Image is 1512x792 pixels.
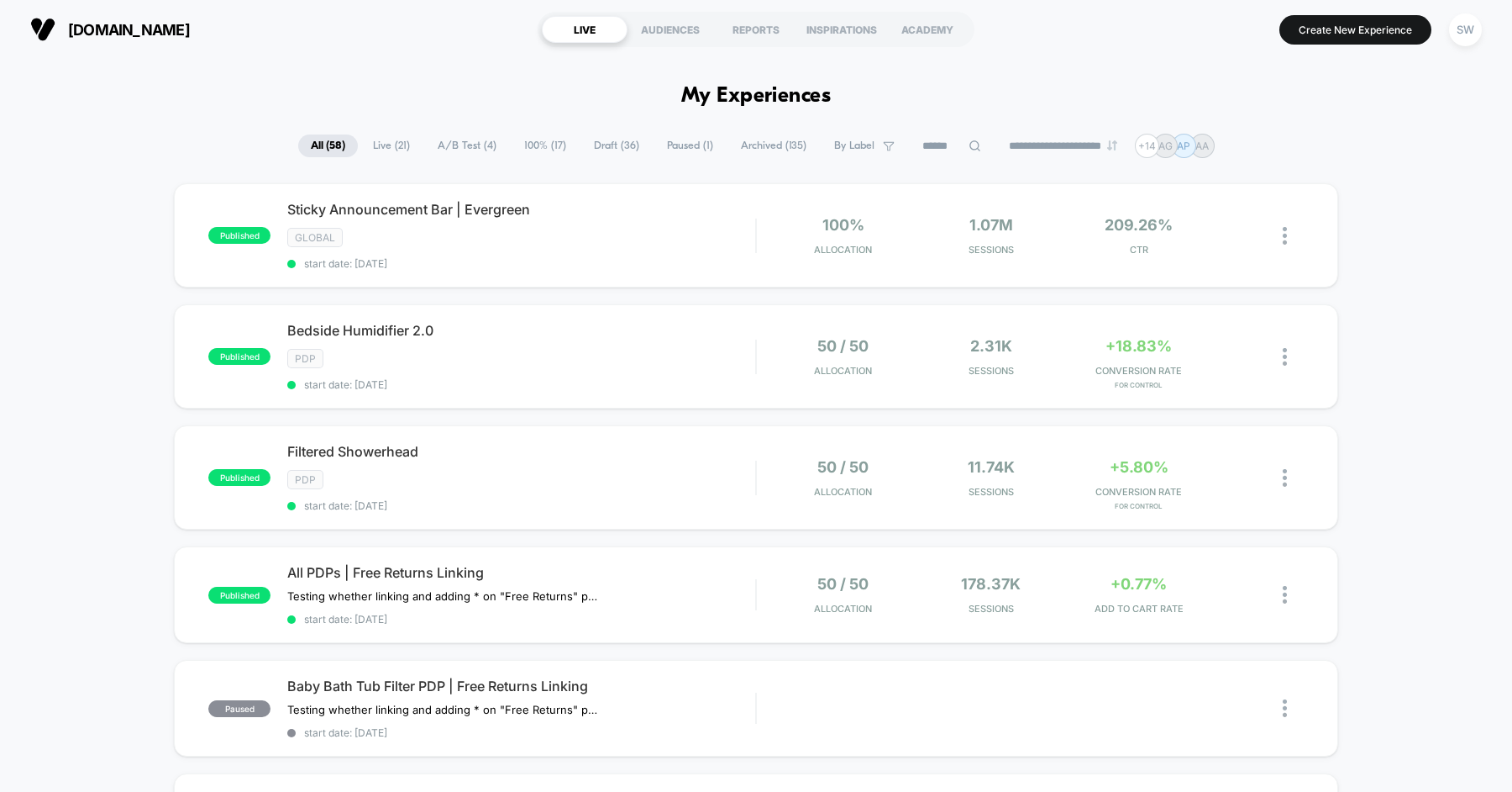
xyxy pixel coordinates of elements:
[68,21,190,39] span: [DOMAIN_NAME]
[713,16,799,43] div: REPORTS
[970,337,1012,355] span: 2.31k
[287,322,755,339] span: Bedside Humidifier 2.0
[817,575,869,593] span: 50 / 50
[287,443,755,460] span: Filtered Showerhead
[681,84,832,108] h1: My Experiences
[360,135,423,157] span: Live ( 21 )
[1107,140,1117,150] img: end
[1069,502,1209,510] span: for Control
[1069,381,1209,389] span: for Control
[1283,227,1287,245] img: close
[1158,140,1173,152] p: AG
[654,135,726,157] span: Paused ( 1 )
[921,486,1061,498] span: Sessions
[817,337,869,355] span: 50 / 50
[1069,365,1209,377] span: CONVERSION RATE
[287,589,599,603] span: Testing whether linking and adding * on "Free Returns" plays a role in ATC Rate & CVR
[834,140,874,152] span: By Label
[287,378,755,391] span: start date: [DATE]
[512,135,579,157] span: 100% ( 17 )
[921,603,1061,615] span: Sessions
[1177,140,1190,152] p: AP
[287,613,755,626] span: start date: [DATE]
[728,135,819,157] span: Archived ( 135 )
[627,16,713,43] div: AUDIENCES
[287,201,755,218] span: Sticky Announcement Bar | Evergreen
[814,603,872,615] span: Allocation
[822,216,864,234] span: 100%
[885,16,970,43] div: ACADEMY
[799,16,885,43] div: INSPIRATIONS
[287,703,599,716] span: Testing whether linking and adding * on "Free Returns" plays a role in ATC Rate & CVR
[814,486,872,498] span: Allocation
[921,365,1061,377] span: Sessions
[287,257,755,270] span: start date: [DATE]
[817,458,869,476] span: 50 / 50
[425,135,509,157] span: A/B Test ( 4 )
[287,678,755,694] span: Baby Bath Tub Filter PDP | Free Returns Linking
[1283,586,1287,604] img: close
[1283,700,1287,717] img: close
[968,458,1015,476] span: 11.74k
[1110,458,1168,476] span: +5.80%
[961,575,1021,593] span: 178.37k
[1279,15,1431,45] button: Create New Experience
[1105,337,1172,355] span: +18.83%
[921,244,1061,256] span: Sessions
[1283,469,1287,487] img: close
[581,135,652,157] span: Draft ( 36 )
[287,564,755,581] span: All PDPs | Free Returns Linking
[1135,134,1159,158] div: + 14
[30,17,55,42] img: Visually logo
[1444,13,1487,47] button: SW
[287,499,755,512] span: start date: [DATE]
[1069,486,1209,498] span: CONVERSION RATE
[542,16,627,43] div: LIVE
[814,244,872,256] span: Allocation
[1195,140,1209,152] p: AA
[287,726,755,739] span: start date: [DATE]
[1283,348,1287,366] img: close
[1069,244,1209,256] span: CTR
[25,16,195,43] button: [DOMAIN_NAME]
[1110,575,1167,593] span: +0.77%
[1069,603,1209,615] span: ADD TO CART RATE
[814,365,872,377] span: Allocation
[969,216,1013,234] span: 1.07M
[1105,216,1173,234] span: 209.26%
[1449,13,1482,46] div: SW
